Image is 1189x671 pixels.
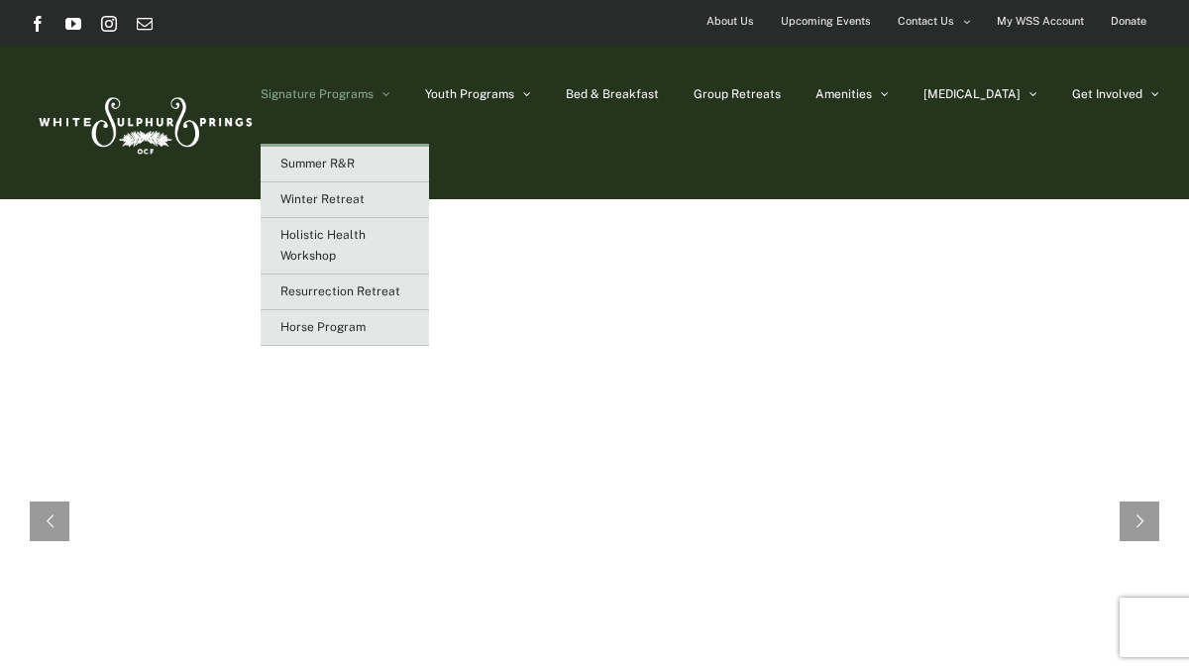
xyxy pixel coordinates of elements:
[280,284,400,298] span: Resurrection Retreat
[923,88,1021,100] span: [MEDICAL_DATA]
[1072,88,1142,100] span: Get Involved
[997,7,1084,36] span: My WSS Account
[261,218,429,275] a: Holistic Health Workshop
[261,45,1159,144] nav: Main Menu
[566,88,659,100] span: Bed & Breakfast
[261,310,429,346] a: Horse Program
[1111,7,1146,36] span: Donate
[694,88,781,100] span: Group Retreats
[815,88,872,100] span: Amenities
[30,16,46,32] a: Facebook
[1072,45,1159,144] a: Get Involved
[137,16,153,32] a: Email
[261,275,429,310] a: Resurrection Retreat
[425,45,531,144] a: Youth Programs
[815,45,889,144] a: Amenities
[898,7,954,36] span: Contact Us
[280,192,365,206] span: Winter Retreat
[30,75,258,168] img: White Sulphur Springs Logo
[261,88,374,100] span: Signature Programs
[425,88,514,100] span: Youth Programs
[261,45,390,144] a: Signature Programs
[65,16,81,32] a: YouTube
[280,157,355,170] span: Summer R&R
[101,16,117,32] a: Instagram
[694,45,781,144] a: Group Retreats
[781,7,871,36] span: Upcoming Events
[566,45,659,144] a: Bed & Breakfast
[923,45,1037,144] a: [MEDICAL_DATA]
[261,182,429,218] a: Winter Retreat
[261,147,429,182] a: Summer R&R
[280,320,366,334] span: Horse Program
[706,7,754,36] span: About Us
[280,228,366,263] span: Holistic Health Workshop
